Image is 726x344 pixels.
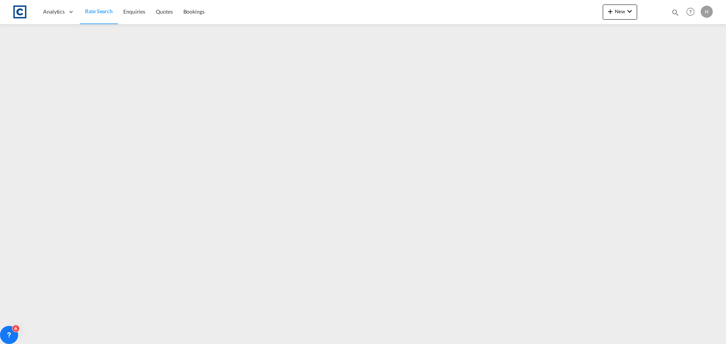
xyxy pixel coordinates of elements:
[701,6,713,18] div: H
[43,8,65,15] span: Analytics
[671,8,679,20] div: icon-magnify
[85,8,113,14] span: Rate Search
[606,8,634,14] span: New
[183,8,205,15] span: Bookings
[671,8,679,17] md-icon: icon-magnify
[156,8,172,15] span: Quotes
[684,5,697,18] span: Help
[11,3,28,20] img: 1fdb9190129311efbfaf67cbb4249bed.jpeg
[123,8,145,15] span: Enquiries
[606,7,615,16] md-icon: icon-plus 400-fg
[625,7,634,16] md-icon: icon-chevron-down
[684,5,701,19] div: Help
[603,5,637,20] button: icon-plus 400-fgNewicon-chevron-down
